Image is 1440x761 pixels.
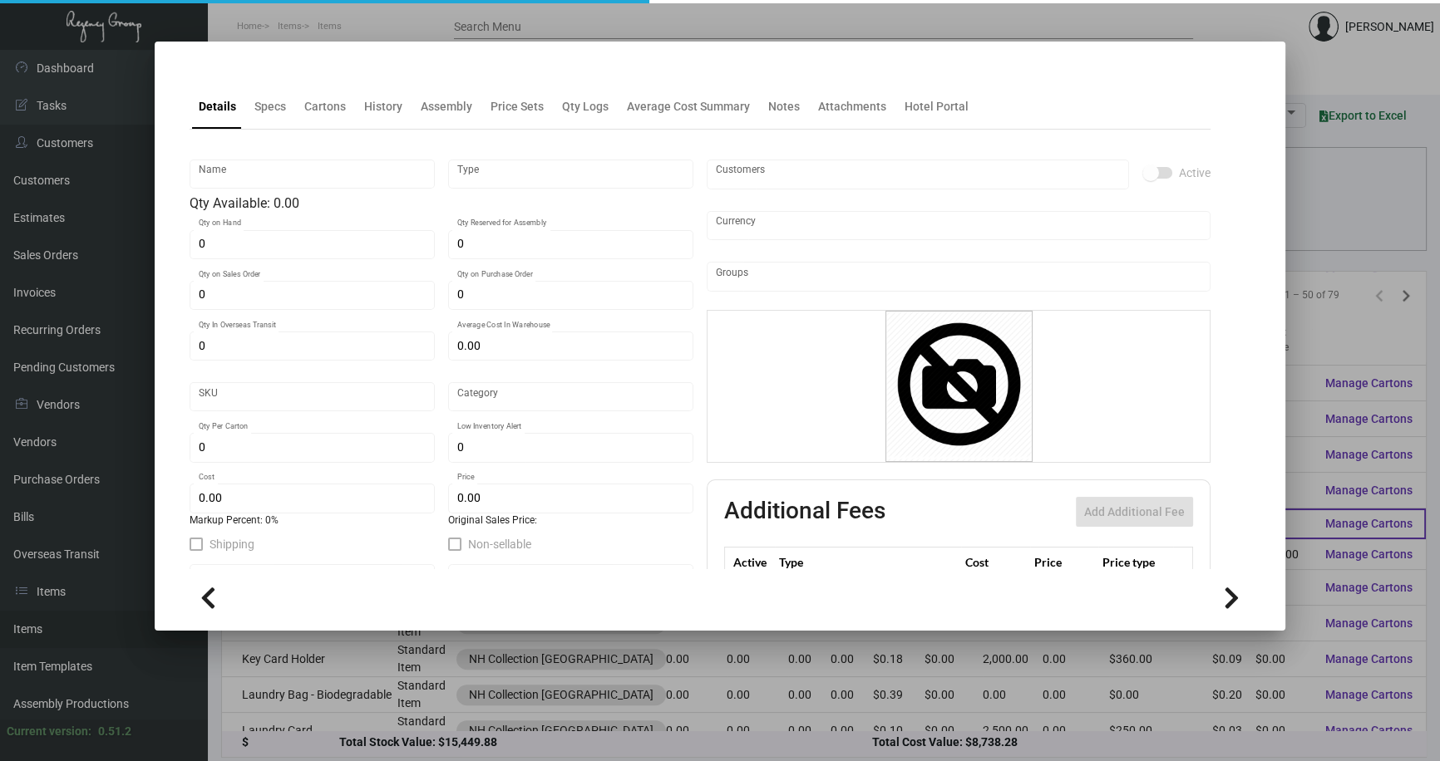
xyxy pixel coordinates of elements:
[98,723,131,740] div: 0.51.2
[562,98,609,115] div: Qty Logs
[364,98,402,115] div: History
[1030,547,1098,577] th: Price
[905,98,969,115] div: Hotel Portal
[1179,163,1211,183] span: Active
[1098,547,1173,577] th: Price type
[210,534,254,554] span: Shipping
[254,98,286,115] div: Specs
[716,270,1202,283] input: Add new..
[724,497,885,527] h2: Additional Fees
[627,98,750,115] div: Average Cost Summary
[818,98,886,115] div: Attachments
[725,547,776,577] th: Active
[468,534,531,554] span: Non-sellable
[1076,497,1193,527] button: Add Additional Fee
[190,194,693,214] div: Qty Available: 0.00
[1084,505,1185,518] span: Add Additional Fee
[421,98,472,115] div: Assembly
[491,98,544,115] div: Price Sets
[199,98,236,115] div: Details
[775,547,961,577] th: Type
[768,98,800,115] div: Notes
[716,168,1121,181] input: Add new..
[961,547,1029,577] th: Cost
[304,98,346,115] div: Cartons
[7,723,91,740] div: Current version:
